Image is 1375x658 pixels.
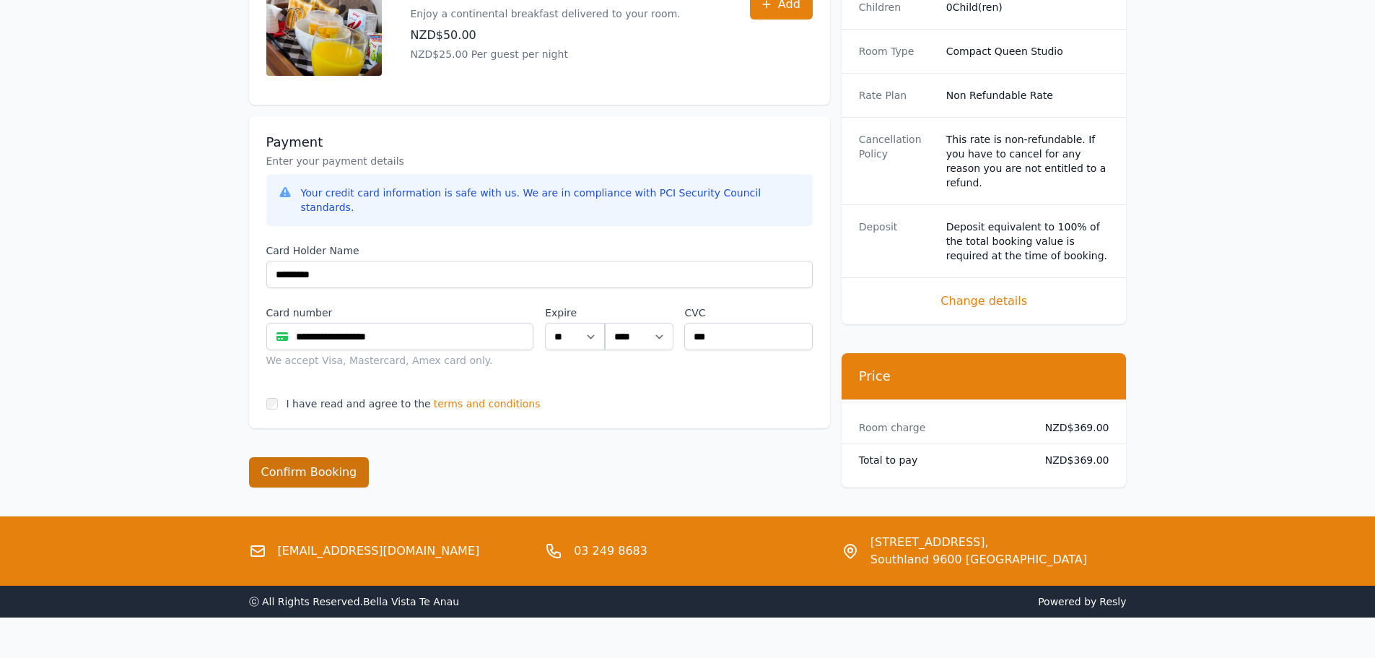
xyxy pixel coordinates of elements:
p: NZD$25.00 Per guest per night [411,47,681,61]
span: Southland 9600 [GEOGRAPHIC_DATA] [870,551,1087,568]
a: 03 249 8683 [574,542,647,560]
div: Your credit card information is safe with us. We are in compliance with PCI Security Council stan... [301,186,801,215]
a: Resly [1099,596,1126,607]
button: Confirm Booking [249,457,370,488]
dt: Cancellation Policy [859,132,935,190]
span: ⓒ All Rights Reserved. Bella Vista Te Anau [249,596,460,607]
dd: Deposit equivalent to 100% of the total booking value is required at the time of booking. [946,220,1109,263]
div: This rate is non-refundable. If you have to cancel for any reason you are not entitled to a refund. [946,132,1109,190]
label: Card Holder Name [266,243,813,258]
label: . [605,306,673,320]
span: Change details [859,293,1109,310]
p: NZD$50.00 [411,27,681,44]
dt: Room Type [859,44,935,59]
span: Powered by [694,594,1127,609]
dt: Room charge [859,420,1022,435]
span: [STREET_ADDRESS], [870,534,1087,551]
dd: NZD$369.00 [1034,453,1109,467]
label: CVC [684,306,812,320]
dd: Compact Queen Studio [946,44,1109,59]
a: [EMAIL_ADDRESS][DOMAIN_NAME] [278,542,480,560]
label: Card number [266,306,534,320]
dt: Rate Plan [859,88,935,103]
dd: NZD$369.00 [1034,420,1109,435]
dt: Deposit [859,220,935,263]
dd: Non Refundable Rate [946,88,1109,103]
h3: Payment [266,134,813,151]
h3: Price [859,368,1109,385]
label: I have read and agree to the [287,398,431,410]
p: Enter your payment details [266,154,813,168]
div: We accept Visa, Mastercard, Amex card only. [266,353,534,368]
p: Enjoy a continental breakfast delivered to your room. [411,7,681,21]
span: terms and conditions [434,397,541,411]
dt: Total to pay [859,453,1022,467]
label: Expire [545,306,605,320]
